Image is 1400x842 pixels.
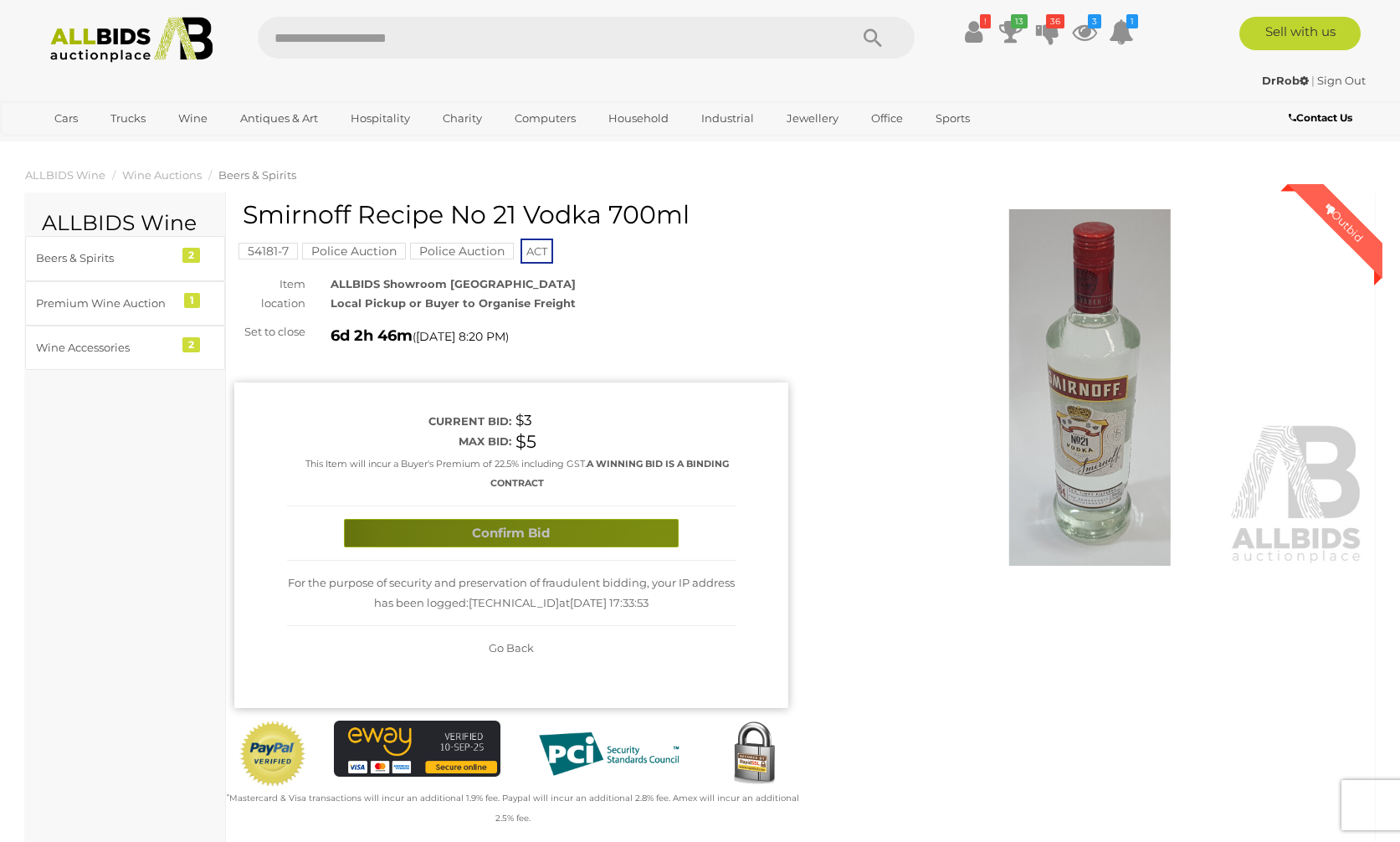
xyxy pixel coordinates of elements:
[42,212,208,235] h2: ALLBIDS Wine
[122,168,202,182] a: Wine Auctions
[344,519,679,548] button: Confirm Bid
[25,236,225,280] a: Beers & Spirits 2
[184,293,200,308] div: 1
[432,105,493,132] a: Charity
[597,105,679,132] a: Household
[182,248,200,263] div: 2
[413,330,509,343] span: ( )
[222,275,318,314] div: Item location
[1262,74,1311,87] a: DrRob
[25,326,225,370] a: Wine Accessories 2
[287,412,511,431] div: Current bid:
[243,201,784,228] h1: Smirnoff Recipe No 21 Vodka 700ml
[410,243,514,259] mark: Police Auction
[238,721,307,788] img: Official PayPal Seal
[410,244,514,258] a: Police Auction
[504,105,587,132] a: Computers
[416,329,505,344] span: [DATE] 8:20 PM
[36,249,174,268] div: Beers & Spirits
[238,244,298,258] a: 54181-7
[331,277,576,290] strong: ALLBIDS Showroom [GEOGRAPHIC_DATA]
[1035,17,1060,47] a: 36
[229,105,329,132] a: Antiques & Art
[521,239,553,264] span: ACT
[831,17,915,59] button: Search
[334,721,500,776] img: eWAY Payment Gateway
[489,641,534,655] span: Go Back
[227,793,799,823] small: Mastercard & Visa transactions will incur an additional 1.9% fee. Paypal will incur an additional...
[1126,14,1138,28] i: 1
[1011,14,1028,28] i: 13
[980,14,991,28] i: !
[340,105,421,132] a: Hospitality
[44,132,184,160] a: [GEOGRAPHIC_DATA]
[302,244,406,258] a: Police Auction
[998,17,1023,47] a: 13
[860,105,914,132] a: Office
[1305,184,1382,261] div: Outbid
[490,458,729,489] b: A WINNING BID IS A BINDING CONTRACT
[238,243,298,259] mark: 54181-7
[41,17,223,63] img: Allbids.com.au
[1311,74,1315,87] span: |
[25,168,105,182] a: ALLBIDS Wine
[1239,17,1361,50] a: Sell with us
[1262,74,1309,87] strong: DrRob
[100,105,156,132] a: Trucks
[182,337,200,352] div: 2
[526,721,692,788] img: PCI DSS compliant
[1046,14,1064,28] i: 36
[331,296,576,310] strong: Local Pickup or Buyer to Organise Freight
[222,322,318,341] div: Set to close
[690,105,765,132] a: Industrial
[1072,17,1097,47] a: 3
[287,432,511,451] div: Max bid:
[515,412,532,429] span: $3
[1088,14,1101,28] i: 3
[44,105,89,132] a: Cars
[218,168,296,182] a: Beers & Spirits
[962,17,987,47] a: !
[1289,111,1352,124] b: Contact Us
[36,294,174,313] div: Premium Wine Auction
[813,209,1367,566] img: Smirnoff Recipe No 21 Vodka 700ml
[302,243,406,259] mark: Police Auction
[776,105,849,132] a: Jewellery
[287,561,736,626] div: For the purpose of security and preservation of fraudulent bidding, your IP address has been logg...
[305,458,729,489] small: This Item will incur a Buyer's Premium of 22.5% including GST.
[1289,109,1356,127] a: Contact Us
[331,326,413,345] strong: 6d 2h 46m
[167,105,218,132] a: Wine
[25,281,225,326] a: Premium Wine Auction 1
[36,338,174,357] div: Wine Accessories
[925,105,981,132] a: Sports
[570,596,649,609] span: [DATE] 17:33:53
[515,431,536,452] span: $5
[721,721,787,788] img: Secured by Rapid SSL
[1109,17,1134,47] a: 1
[469,596,559,609] span: [TECHNICAL_ID]
[1317,74,1366,87] a: Sign Out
